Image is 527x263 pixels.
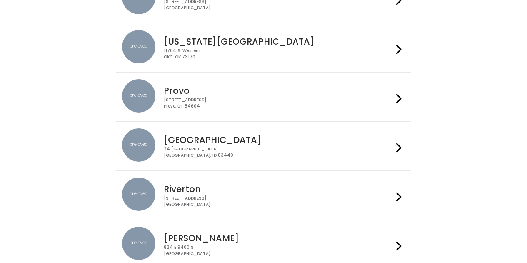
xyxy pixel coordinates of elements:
[164,245,393,257] div: 834 E 9400 S [GEOGRAPHIC_DATA]
[164,233,393,243] h4: [PERSON_NAME]
[164,135,393,145] h4: [GEOGRAPHIC_DATA]
[164,97,393,109] div: [STREET_ADDRESS] Provo, UT 84604
[122,79,155,113] img: preloved location
[122,227,155,260] img: preloved location
[122,30,155,63] img: preloved location
[164,195,393,208] div: [STREET_ADDRESS] [GEOGRAPHIC_DATA]
[164,86,393,95] h4: Provo
[122,178,155,211] img: preloved location
[164,184,393,194] h4: Riverton
[164,37,393,46] h4: [US_STATE][GEOGRAPHIC_DATA]
[122,79,405,115] a: preloved location Provo [STREET_ADDRESS]Provo, UT 84604
[164,146,393,158] div: 24 [GEOGRAPHIC_DATA] [GEOGRAPHIC_DATA], ID 83440
[122,128,155,162] img: preloved location
[122,178,405,213] a: preloved location Riverton [STREET_ADDRESS][GEOGRAPHIC_DATA]
[122,128,405,164] a: preloved location [GEOGRAPHIC_DATA] 24 [GEOGRAPHIC_DATA][GEOGRAPHIC_DATA], ID 83440
[164,48,393,60] div: 11704 S. Western OKC, OK 73170
[122,30,405,65] a: preloved location [US_STATE][GEOGRAPHIC_DATA] 11704 S. WesternOKC, OK 73170
[122,227,405,262] a: preloved location [PERSON_NAME] 834 E 9400 S[GEOGRAPHIC_DATA]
